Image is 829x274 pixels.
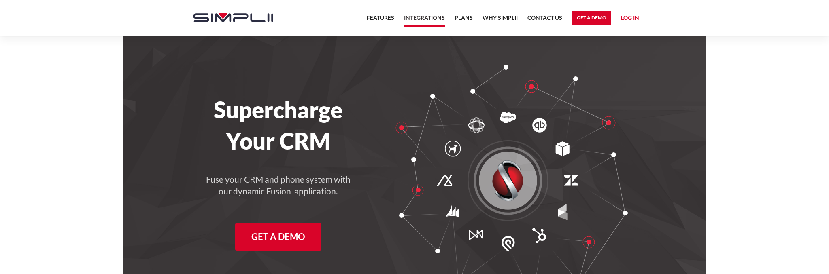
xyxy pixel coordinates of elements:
img: Simplii [193,13,273,22]
a: Get a Demo [235,223,321,251]
a: Contact US [527,13,562,27]
h1: Your CRM [185,127,372,154]
a: Plans [455,13,473,27]
h4: Fuse your CRM and phone system with our dynamic Fusion application. [205,174,351,197]
a: Features [367,13,394,27]
a: Why Simplii [483,13,518,27]
h1: Supercharge [185,96,372,123]
a: Get a Demo [572,11,611,25]
a: Log in [621,13,639,25]
a: Integrations [404,13,445,27]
